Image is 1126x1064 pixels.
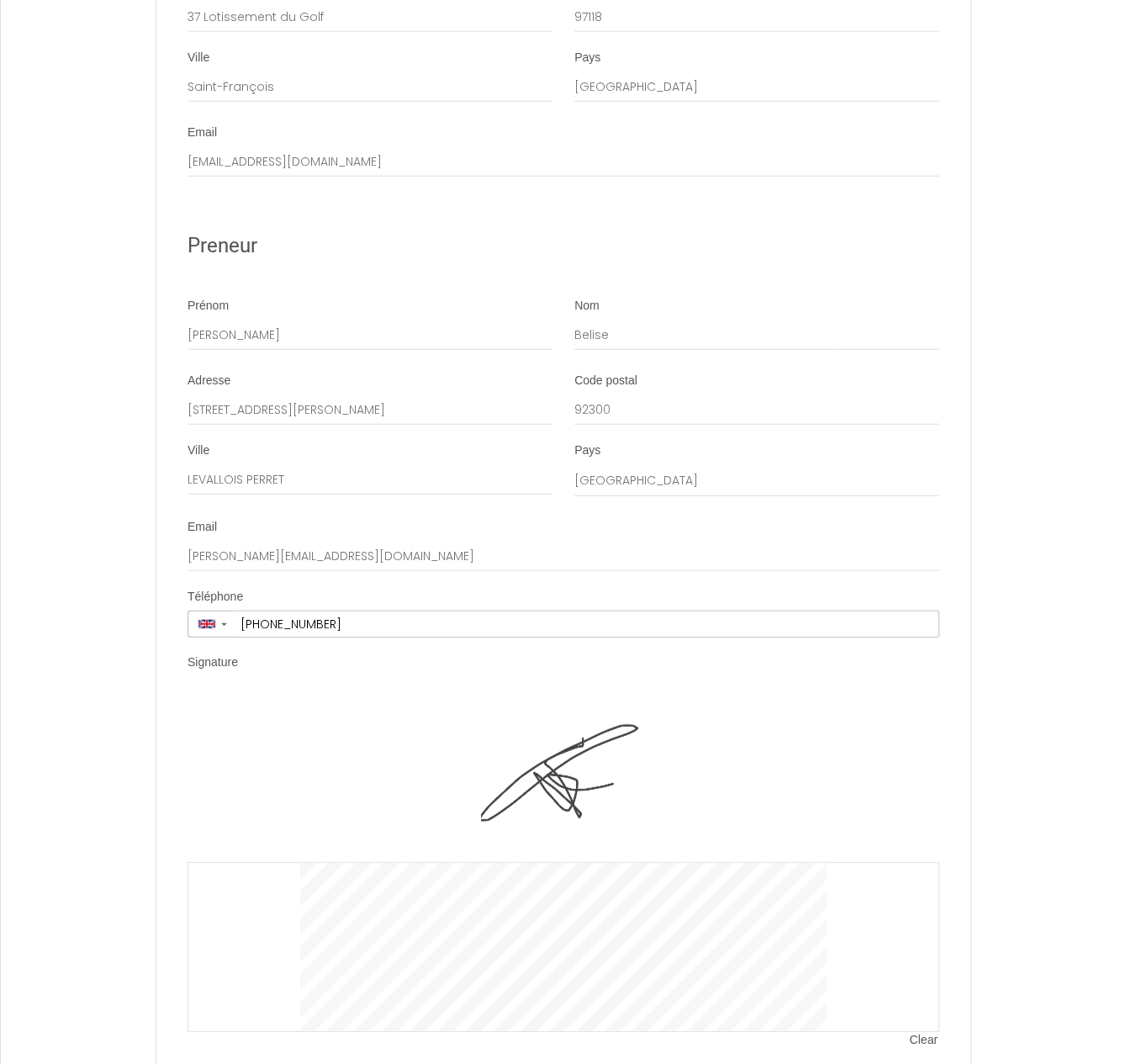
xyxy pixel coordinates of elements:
iframe: Chat [1055,988,1113,1051]
img: signature [481,694,646,862]
label: Pays [574,50,600,66]
label: Code postal [574,373,637,389]
label: Email [188,519,217,536]
label: Adresse [188,373,230,389]
label: Email [188,124,217,141]
label: Prénom [188,298,229,315]
h2: Preneur [188,230,939,262]
span: ▼ [219,621,229,627]
label: Signature [188,654,238,671]
label: Ville [188,50,209,66]
label: Pays [574,442,600,459]
span: Clear [910,1032,939,1049]
label: Ville [188,442,209,459]
label: Téléphone [188,589,243,606]
input: +44 7400 123456 [235,611,938,637]
label: Nom [574,298,600,315]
